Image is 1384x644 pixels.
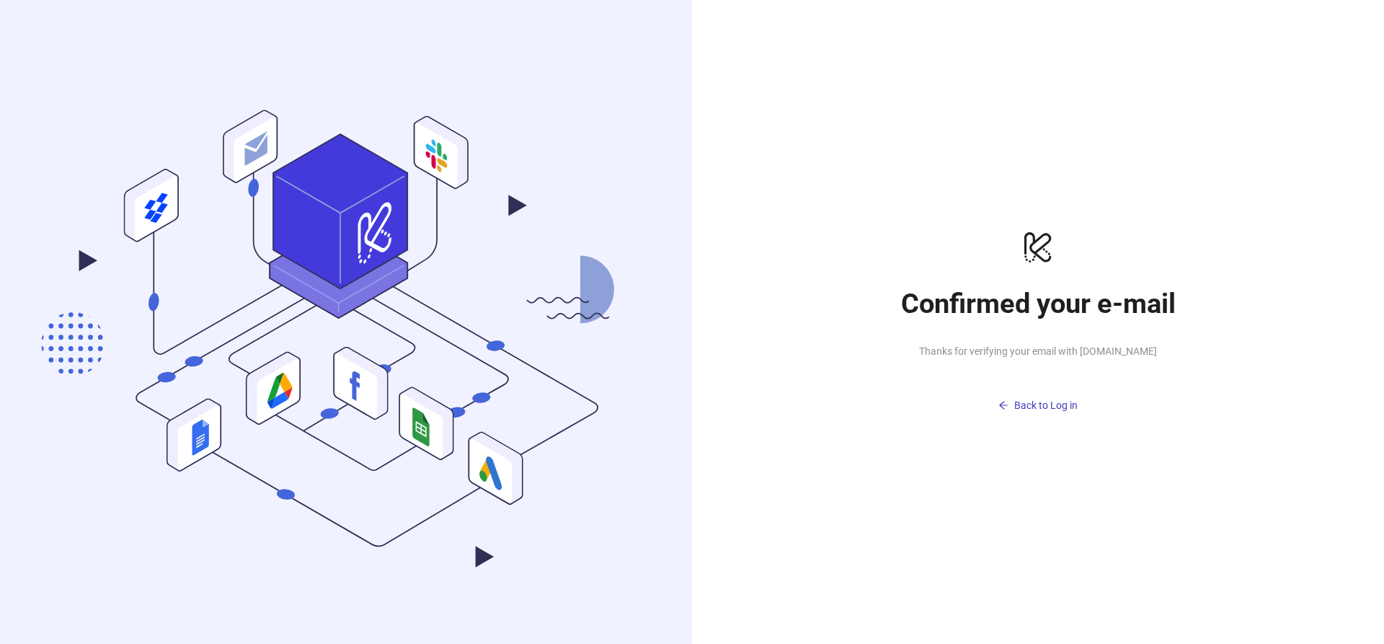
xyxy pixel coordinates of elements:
a: Back to Log in [894,371,1182,417]
button: Back to Log in [894,394,1182,417]
span: arrow-left [998,400,1008,410]
h1: Confirmed your e-mail [894,287,1182,320]
span: Thanks for verifying your email with [DOMAIN_NAME] [894,343,1182,359]
span: Back to Log in [1014,400,1078,411]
